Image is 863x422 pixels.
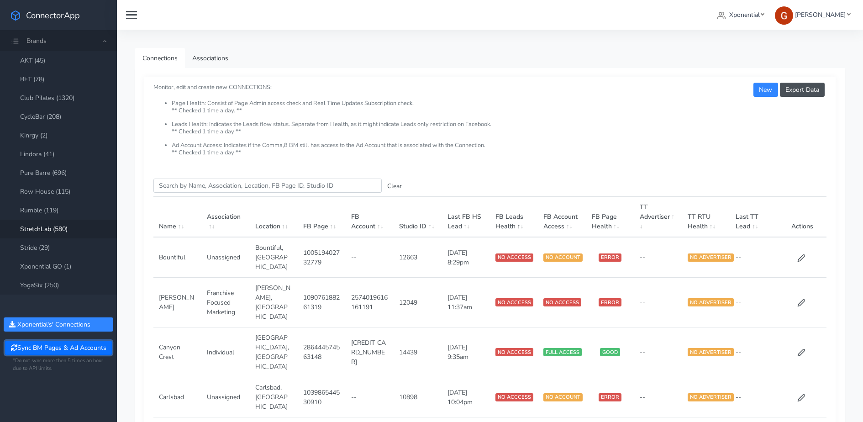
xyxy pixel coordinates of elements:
td: -- [634,377,682,417]
th: Studio ID [394,197,442,237]
th: TT Advertiser [634,197,682,237]
button: Sync BM Pages & Ad Accounts [5,341,111,355]
span: ERROR [599,298,621,306]
td: Individual [201,327,249,377]
span: GOOD [600,348,620,356]
td: -- [730,278,778,327]
a: Connections [135,48,185,69]
td: -- [730,237,778,278]
span: NO ADVERTISER [688,298,734,306]
input: enter text you want to search [153,179,382,193]
td: -- [634,278,682,327]
span: Brands [26,37,47,45]
span: NO ACCOUNT [543,253,583,262]
span: NO ADVERTISER [688,348,734,356]
th: FB Page Health [586,197,634,237]
th: Location [250,197,298,237]
th: FB Leads Health [490,197,538,237]
th: TT RTU Health [682,197,730,237]
li: Leads Health: Indicates the Leads flow status. Separate from Health, as it might indicate Leads o... [172,121,826,142]
td: Carlsbad [153,377,201,417]
td: 100519402732779 [298,237,346,278]
td: Unassigned [201,237,249,278]
td: -- [730,327,778,377]
span: NO ACCOUNT [543,393,583,401]
td: [DATE] 8:29pm [442,237,490,278]
td: -- [346,377,394,417]
td: -- [346,237,394,278]
td: [DATE] 9:35am [442,327,490,377]
span: ERROR [599,253,621,262]
span: NO ACCCESS [543,298,581,306]
td: Unassigned [201,377,249,417]
td: 12663 [394,237,442,278]
li: Ad Account Access: Indicates if the Comma,8 BM still has access to the Ad Account that is associa... [172,142,826,156]
td: 109076188261319 [298,278,346,327]
td: [GEOGRAPHIC_DATA],[GEOGRAPHIC_DATA] [250,327,298,377]
small: Monitor, edit and create new CONNECTIONS: [153,76,826,156]
td: [CREDIT_CARD_NUMBER] [346,327,394,377]
th: FB Account Access [538,197,586,237]
td: Franchise Focused Marketing [201,278,249,327]
span: NO ADVERTISER [688,253,734,262]
th: Last TT Lead [730,197,778,237]
td: -- [730,377,778,417]
th: FB Page [298,197,346,237]
td: 14439 [394,327,442,377]
td: [PERSON_NAME],[GEOGRAPHIC_DATA] [250,278,298,327]
small: *Do not sync more then 5 times an hour due to API limits. [13,357,104,373]
span: NO ACCCESS [495,253,533,262]
span: ConnectorApp [26,10,80,21]
th: Name [153,197,201,237]
a: Xponential [714,6,768,23]
th: FB Account [346,197,394,237]
td: Canyon Crest [153,327,201,377]
button: Clear [382,179,407,193]
li: Page Health: Consist of Page Admin access check and Real Time Updates Subscription check. ** Chec... [172,100,826,121]
td: 103986544530910 [298,377,346,417]
button: Export Data [780,83,825,97]
button: Xponential's' Connections [4,317,113,332]
td: [PERSON_NAME] [153,278,201,327]
span: NO ACCCESS [495,393,533,401]
span: [PERSON_NAME] [795,11,846,19]
th: Association [201,197,249,237]
span: FULL ACCESS [543,348,582,356]
td: Bountiful,[GEOGRAPHIC_DATA] [250,237,298,278]
span: Xponential [729,11,760,19]
td: [DATE] 11:37am [442,278,490,327]
td: Carlsbad,[GEOGRAPHIC_DATA] [250,377,298,417]
button: New [753,83,778,97]
span: ERROR [599,393,621,401]
a: Associations [185,48,236,69]
td: 286444574563148 [298,327,346,377]
span: NO ACCCESS [495,298,533,306]
td: 2574019616161191 [346,278,394,327]
span: NO ADVERTISER [688,393,734,401]
a: [PERSON_NAME] [771,6,854,23]
th: Last FB HS Lead [442,197,490,237]
td: -- [634,327,682,377]
span: NO ACCCESS [495,348,533,356]
td: 10898 [394,377,442,417]
td: -- [634,237,682,278]
td: 12049 [394,278,442,327]
img: Greg Clemmons [775,6,793,25]
td: [DATE] 10:04pm [442,377,490,417]
td: Bountiful [153,237,201,278]
th: Actions [779,197,826,237]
